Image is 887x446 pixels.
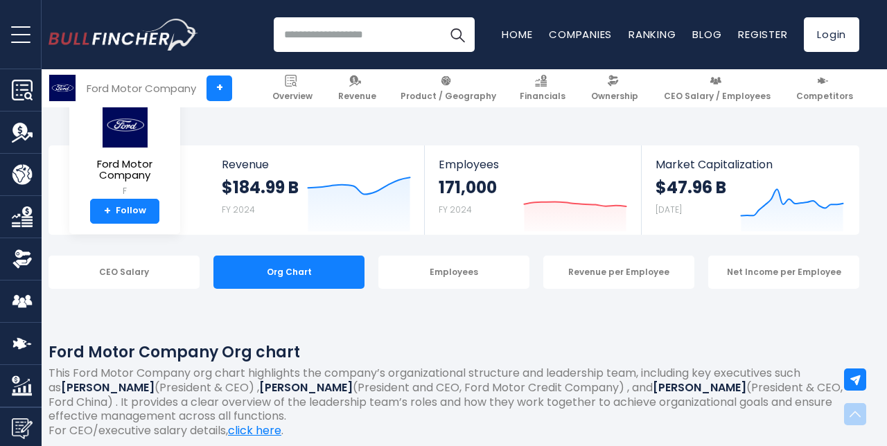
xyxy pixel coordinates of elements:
[49,366,859,424] p: This Ford Motor Company org chart highlights the company’s organizational structure and leadershi...
[439,204,472,215] small: FY 2024
[222,177,299,198] strong: $184.99 B
[804,17,859,52] a: Login
[49,424,859,438] p: For CEO/executive salary details, .
[222,204,255,215] small: FY 2024
[213,256,365,289] div: Org Chart
[80,159,169,181] span: Ford Motor Company
[49,19,197,51] a: Go to homepage
[207,75,232,101] a: +
[549,27,612,42] a: Companies
[80,185,169,197] small: F
[49,75,76,101] img: F logo
[796,91,853,102] span: Competitors
[49,256,200,289] div: CEO Salary
[49,19,198,51] img: Bullfincher logo
[629,27,676,42] a: Ranking
[100,102,149,148] img: F logo
[266,69,319,107] a: Overview
[87,80,196,96] div: Ford Motor Company
[642,145,858,235] a: Market Capitalization $47.96 B [DATE]
[738,27,787,42] a: Register
[332,69,383,107] a: Revenue
[12,249,33,269] img: Ownership
[658,69,777,107] a: CEO Salary / Employees
[591,91,638,102] span: Ownership
[104,205,111,217] strong: +
[425,145,640,235] a: Employees 171,000 FY 2024
[394,69,502,107] a: Product / Geography
[401,91,496,102] span: Product / Geography
[338,91,376,102] span: Revenue
[439,158,626,171] span: Employees
[708,256,859,289] div: Net Income per Employee
[656,204,682,215] small: [DATE]
[543,256,694,289] div: Revenue per Employee
[440,17,475,52] button: Search
[272,91,313,102] span: Overview
[228,422,281,438] a: click here
[90,199,159,224] a: +Follow
[513,69,572,107] a: Financials
[49,341,859,364] h1: Ford Motor Company Org chart
[790,69,859,107] a: Competitors
[664,91,771,102] span: CEO Salary / Employees
[585,69,644,107] a: Ownership
[520,91,565,102] span: Financials
[656,177,726,198] strong: $47.96 B
[61,380,155,395] b: [PERSON_NAME]
[80,101,170,199] a: Ford Motor Company F
[259,380,353,395] b: [PERSON_NAME]
[653,380,746,395] b: [PERSON_NAME]
[378,256,529,289] div: Employees
[692,27,721,42] a: Blog
[208,145,425,235] a: Revenue $184.99 B FY 2024
[222,158,411,171] span: Revenue
[656,158,844,171] span: Market Capitalization
[502,27,532,42] a: Home
[439,177,497,198] strong: 171,000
